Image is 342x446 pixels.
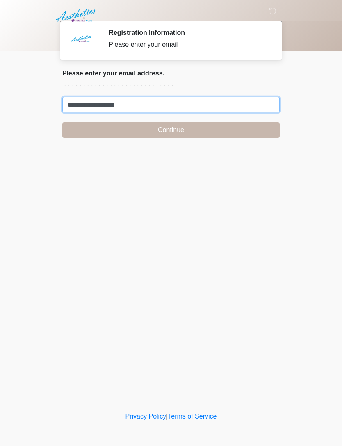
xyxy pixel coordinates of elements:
p: ~~~~~~~~~~~~~~~~~~~~~~~~~~~~~ [62,80,280,90]
h2: Registration Information [109,29,267,37]
h2: Please enter your email address. [62,69,280,77]
button: Continue [62,122,280,138]
a: Privacy Policy [125,413,166,420]
a: | [166,413,168,420]
div: Please enter your email [109,40,267,50]
a: Terms of Service [168,413,217,420]
img: Agent Avatar [68,29,93,53]
img: Aesthetics by Emediate Cure Logo [54,6,99,25]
